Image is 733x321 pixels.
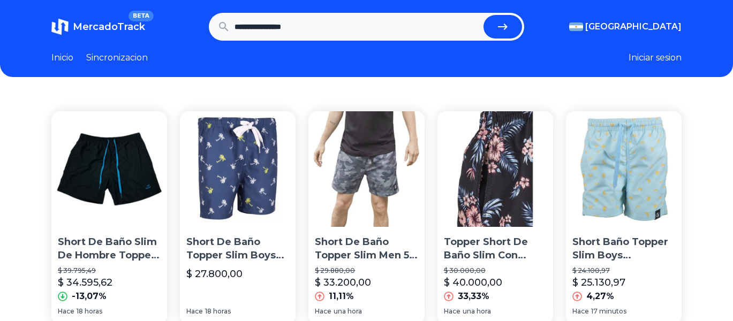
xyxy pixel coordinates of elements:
span: [GEOGRAPHIC_DATA] [585,20,682,33]
span: Hace [315,307,331,316]
span: 18 horas [205,307,231,316]
p: $ 39.795,49 [58,266,161,275]
p: Short De Baño Slim De Hombre Topper De Varios [PERSON_NAME] [58,235,161,262]
p: Topper Short De Baño Slim Con Bolsillos Laterales Y Slip Int [444,235,547,262]
span: 18 horas [77,307,102,316]
img: Topper Short De Baño Slim Con Bolsillos Laterales Y Slip Int [437,111,553,227]
span: BETA [129,11,154,21]
p: $ 25.130,97 [572,275,625,290]
p: Short Baño Topper Slim Boys [PERSON_NAME] [572,235,675,262]
span: MercadoTrack [73,21,145,33]
span: Hace [186,307,203,316]
a: Sincronizacion [86,51,148,64]
p: 33,33% [458,290,489,303]
a: MercadoTrackBETA [51,18,145,35]
img: Argentina [569,22,583,31]
a: Inicio [51,51,73,64]
p: 11,11% [329,290,354,303]
p: -13,07% [72,290,107,303]
span: Hace [58,307,74,316]
p: $ 34.595,62 [58,275,112,290]
span: una hora [334,307,362,316]
img: Short De Baño Topper Slim Men 5 Asfl70 [308,111,424,227]
button: Iniciar sesion [629,51,682,64]
img: Short Baño Topper Slim Boys Celeste Niño [566,111,682,227]
p: $ 33.200,00 [315,275,371,290]
img: MercadoTrack [51,18,69,35]
p: $ 24.100,97 [572,266,675,275]
p: 4,27% [586,290,614,303]
span: 17 minutos [591,307,626,316]
img: Short De Baño Slim De Hombre Topper De Varios Colores Lm [51,111,167,227]
p: $ 29.880,00 [315,266,418,275]
span: Hace [444,307,460,316]
p: Short De Baño Topper Slim Men 5 Asfl70 [315,235,418,262]
p: $ 27.800,00 [186,266,243,281]
span: Hace [572,307,589,316]
span: una hora [463,307,491,316]
img: Short De Baño Topper Slim Boys Niños Malla Pileta Asfl70 [180,111,296,227]
p: Short De Baño Topper Slim Boys Niños [PERSON_NAME] Asfl70 [186,235,289,262]
button: [GEOGRAPHIC_DATA] [569,20,682,33]
p: $ 30.000,00 [444,266,547,275]
p: $ 40.000,00 [444,275,502,290]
